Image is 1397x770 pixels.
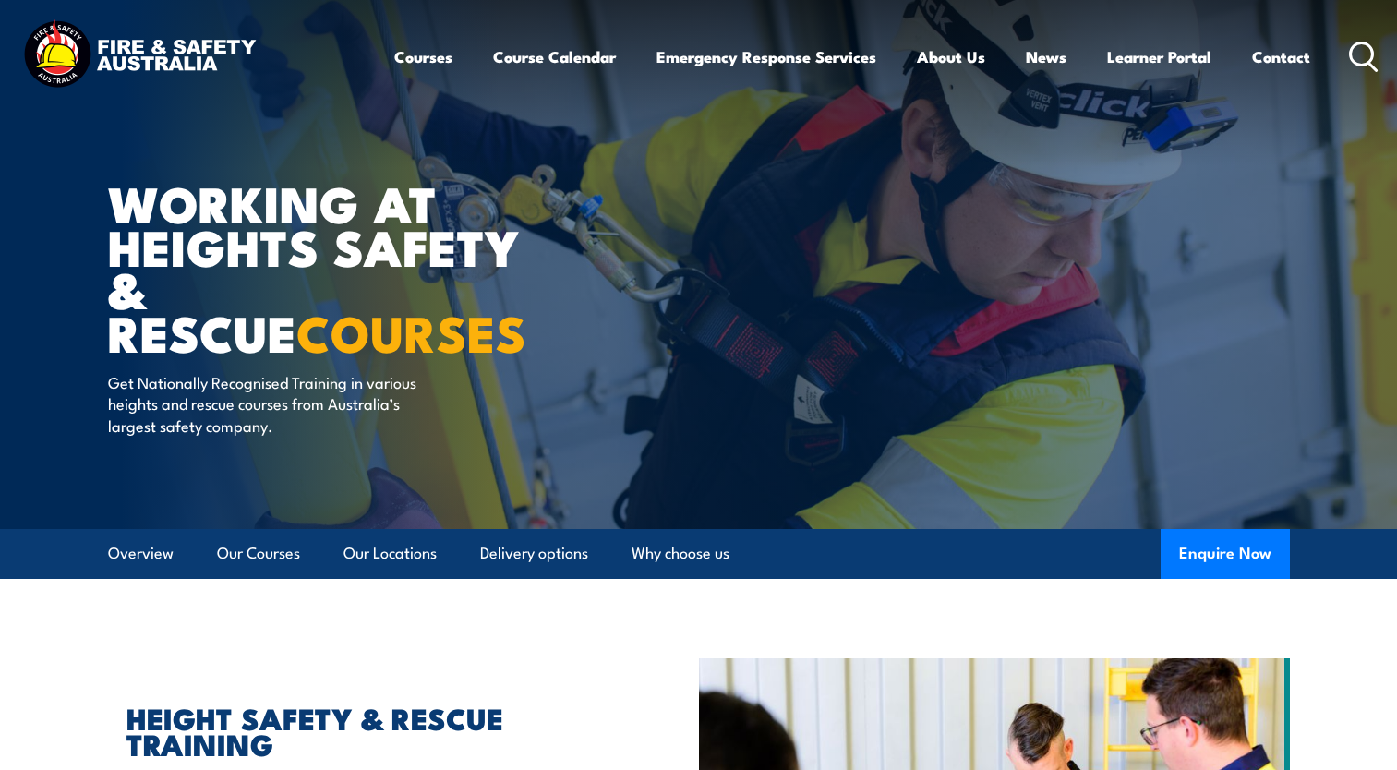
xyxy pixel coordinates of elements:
strong: COURSES [296,293,526,369]
button: Enquire Now [1161,529,1290,579]
a: Our Courses [217,529,300,578]
a: Overview [108,529,174,578]
a: Emergency Response Services [656,32,876,81]
a: Learner Portal [1107,32,1211,81]
a: Courses [394,32,452,81]
a: About Us [917,32,985,81]
a: Contact [1252,32,1310,81]
a: News [1026,32,1066,81]
p: Get Nationally Recognised Training in various heights and rescue courses from Australia’s largest... [108,371,445,436]
a: Course Calendar [493,32,616,81]
a: Delivery options [480,529,588,578]
a: Why choose us [632,529,729,578]
h2: HEIGHT SAFETY & RESCUE TRAINING [126,704,614,756]
h1: WORKING AT HEIGHTS SAFETY & RESCUE [108,181,564,354]
a: Our Locations [343,529,437,578]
